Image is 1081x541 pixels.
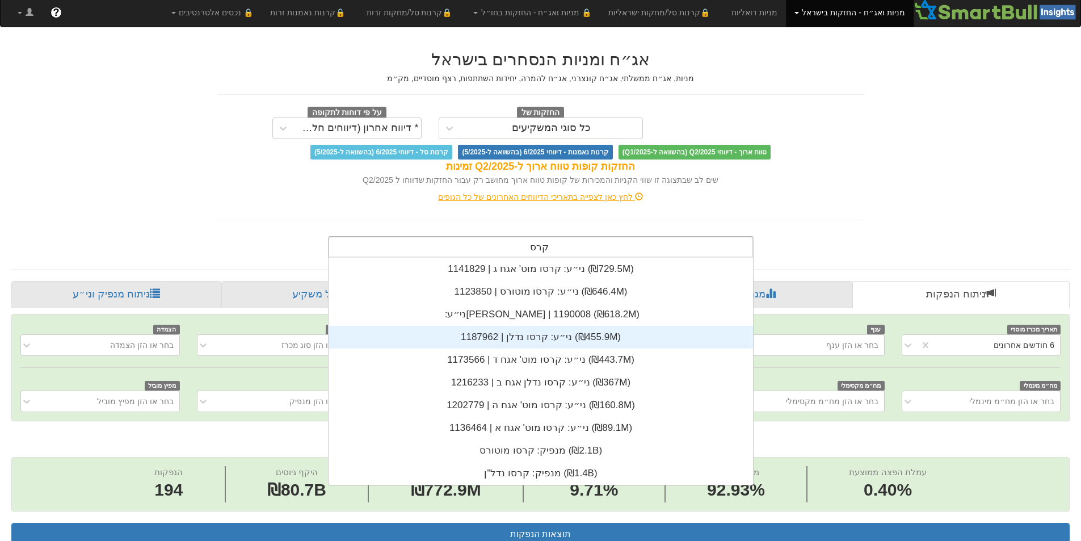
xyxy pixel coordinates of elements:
span: ענף [867,325,885,334]
span: קרנות נאמנות - דיווחי 6/2025 (בהשוואה ל-5/2025) [458,145,612,160]
span: מח״מ מקסימלי [838,381,885,391]
span: 9.71% [565,478,622,502]
div: שים לב שבתצוגה זו שווי הקניות והמכירות של קופות טווח ארוך מחושב רק עבור החזקות שדווחו ל Q2/2025 [217,174,864,186]
span: היקף גיוסים [276,467,318,477]
div: בחר או הזן מנפיק [289,396,350,407]
div: ני״ע: ‏קרסו מוט' אגח ג | 1141829 ‎(₪729.5M)‎ [329,258,753,280]
h2: אג״ח ומניות הנסחרים בישראל [217,50,864,69]
div: כל סוגי המשקיעים [512,123,591,134]
div: מנפיק: ‏קרסו נדל"ן ‎(₪1.4B)‎ [329,462,753,485]
div: * דיווח אחרון (דיווחים חלקיים) [296,123,419,134]
span: החזקות של [517,107,565,119]
div: מנפיק: ‏קרסו מוטורס ‎(₪2.1B)‎ [329,439,753,462]
span: סוג מכרז [326,325,356,334]
span: הנפקות [154,467,183,477]
span: מח״מ מינמלי [1020,381,1061,391]
span: ₪772.9M [411,480,481,499]
h3: תוצאות הנפקות [20,529,1061,539]
div: בחר או הזן הצמדה [110,339,174,351]
div: 6 חודשים אחרונים [994,339,1054,351]
h5: מניות, אג״ח ממשלתי, אג״ח קונצרני, אג״ח להמרה, יחידות השתתפות, רצף מוסדיים, מק״מ [217,74,864,83]
span: טווח ארוך - דיווחי Q2/2025 (בהשוואה ל-Q1/2025) [619,145,771,160]
div: ני״ע: ‏קרסו מוט' אגח ד | 1173566 ‎(₪443.7M)‎ [329,349,753,371]
div: ני״ע: ‏קרסו מוט' אגח ה | 1202779 ‎(₪160.8M)‎ [329,394,753,417]
div: בחר או הזן מח״מ מינמלי [969,396,1054,407]
div: בחר או הזן סוג מכרז [281,339,350,351]
div: בחר או הזן מפיץ מוביל [97,396,174,407]
span: הצמדה [153,325,180,334]
h2: ניתוח הנפקות - 6 חודשים אחרונים [11,433,1070,451]
div: ני״ע: ‏קרסו מוטורס | 1123850 ‎(₪646.4M)‎ [329,280,753,303]
span: מפיץ מוביל [145,381,180,391]
span: 0.40% [849,478,926,502]
div: ני״ע: ‏[PERSON_NAME] | 1190008 ‎(₪618.2M)‎ [329,303,753,326]
a: ניתוח מנפיק וני״ע [11,281,221,308]
div: ני״ע: ‏קרסו נדלן | 1187962 ‎(₪455.9M)‎ [329,326,753,349]
div: בחר או הזן מח״מ מקסימלי [786,396,878,407]
div: לחץ כאן לצפייה בתאריכי הדיווחים האחרונים של כל הגופים [209,191,873,203]
div: בחר או הזן ענף [826,339,878,351]
div: ני״ע: ‏קרסו מוט' אגח א | 1136464 ‎(₪89.1M)‎ [329,417,753,439]
div: החזקות קופות טווח ארוך ל-Q2/2025 זמינות [217,160,864,174]
span: 92.93% [707,478,765,502]
span: 194 [154,478,183,502]
div: grid [329,258,753,485]
a: פרופיל משקיע [221,281,435,308]
span: עמלת הפצה ממוצעת [849,467,926,477]
span: תאריך מכרז מוסדי [1007,325,1061,334]
span: קרנות סל - דיווחי 6/2025 (בהשוואה ל-5/2025) [310,145,452,160]
div: ני״ע: ‏קרסו נדלן אגח ב | 1216233 ‎(₪367M)‎ [329,371,753,394]
span: ? [53,7,59,18]
a: ניתוח הנפקות [852,281,1070,308]
span: ₪80.7B [267,480,326,499]
span: על פי דוחות לתקופה [308,107,386,119]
